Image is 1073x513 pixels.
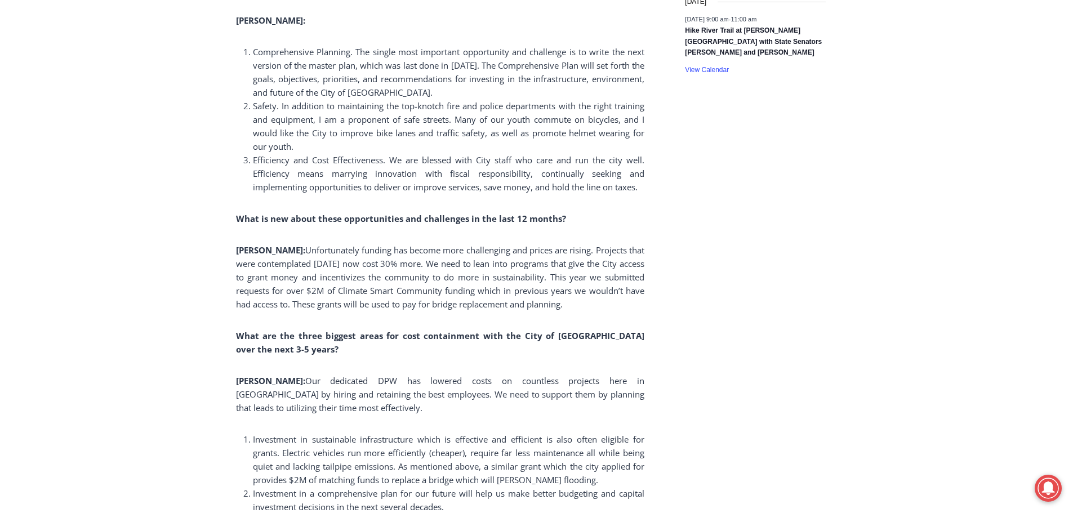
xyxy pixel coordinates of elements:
span: Investment in sustainable infrastructure which is effective and efficient is also often eligible ... [253,434,644,485]
span: 11:00 am [731,15,756,22]
div: / [126,95,128,106]
div: 6 [131,95,136,106]
div: Co-sponsored by Westchester County Parks [118,33,157,92]
span: Investment in a comprehensive plan for our future will help us make better budgeting and capital ... [253,488,644,512]
b: What are the three biggest areas for cost containment with the City of [GEOGRAPHIC_DATA] over the... [236,330,644,355]
a: [PERSON_NAME] Read Sanctuary Fall Fest: [DATE] [1,112,163,140]
span: Efficiency and Cost Effectiveness. We are blessed with City staff who care and run the city well.... [253,154,644,193]
span: Comprehensive Planning. The single most important opportunity and challenge is to write the next ... [253,46,644,98]
b: [PERSON_NAME]: [236,244,305,256]
span: [DATE] 9:00 am [685,15,728,22]
span: Our dedicated DPW has lowered costs on countless projects here in [GEOGRAPHIC_DATA] by hiring and... [236,375,644,413]
span: Intern @ [DOMAIN_NAME] [295,112,522,137]
a: Hike River Trail at [PERSON_NAME][GEOGRAPHIC_DATA] with State Senators [PERSON_NAME] and [PERSON_... [685,26,822,57]
b: [PERSON_NAME]: [236,375,305,386]
div: "At the 10am stand-up meeting, each intern gets a chance to take [PERSON_NAME] and the other inte... [284,1,532,109]
h4: [PERSON_NAME] Read Sanctuary Fall Fest: [DATE] [9,113,144,139]
span: Safety. In addition to maintaining the top-knotch fire and police departments with the right trai... [253,100,644,152]
div: 1 [118,95,123,106]
span: Unfortunately funding has become more challenging and prices are rising. Projects that were conte... [236,244,644,310]
a: View Calendar [685,66,729,74]
b: [PERSON_NAME]: [236,15,305,26]
b: What is new about these opportunities and challenges in the last 12 months? [236,213,566,224]
a: Intern @ [DOMAIN_NAME] [271,109,546,140]
time: - [685,15,756,22]
img: s_800_29ca6ca9-f6cc-433c-a631-14f6620ca39b.jpeg [1,1,112,112]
